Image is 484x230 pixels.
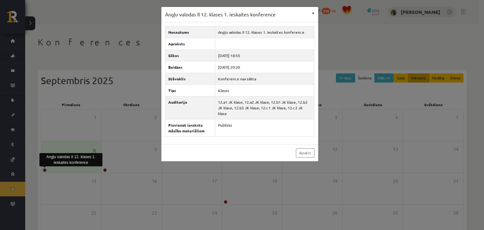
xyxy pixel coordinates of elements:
h3: Angļu valodas II 12. klases 1. ieskaites konference [165,11,276,18]
th: Nosaukums [165,26,215,38]
td: Angļu valodas II 12. klases 1. ieskaites konference [215,26,314,38]
th: Auditorija [165,96,215,119]
th: Apraksts [165,38,215,49]
td: Konference nav sākta [215,73,314,84]
td: Klases [215,84,314,96]
div: Angļu valodas II 12. klases 1. ieskaites konference [39,153,102,166]
td: 12.a1 JK klase, 12.a2 JK klase, 12.b1 JK klase, 12.b2 JK klase, 12.b3 JK klase, 12.c1 JK klase, 1... [215,96,314,119]
td: [DATE] 20:30 [215,61,314,73]
th: Beidzas [165,61,215,73]
th: Stāvoklis [165,73,215,84]
th: Pievienot ierakstu mācību materiāliem [165,119,215,136]
td: Publisks [215,119,314,136]
th: Tips [165,84,215,96]
a: Aizvērt [296,148,314,158]
td: [DATE] 18:55 [215,49,314,61]
th: Sākas [165,49,215,61]
button: × [308,7,318,19]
